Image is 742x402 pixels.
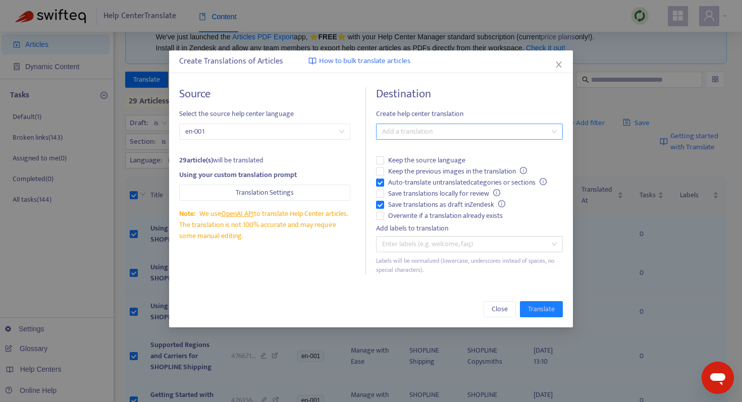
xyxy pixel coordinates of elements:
[540,178,547,185] span: info-circle
[520,301,563,317] button: Translate
[376,256,563,275] div: Labels will be normalized (lowercase, underscores instead of spaces, no special characters).
[236,187,294,198] span: Translation Settings
[179,155,350,166] div: will be translated
[384,199,509,210] span: Save translations as draft in Zendesk
[553,59,564,70] button: Close
[493,189,500,196] span: info-circle
[179,208,195,219] span: Note:
[498,200,505,207] span: info-circle
[384,188,504,199] span: Save translations locally for review
[492,304,508,315] span: Close
[179,154,213,166] strong: 29 article(s)
[179,87,350,101] h4: Source
[376,223,563,234] div: Add labels to translation
[484,301,516,317] button: Close
[308,57,316,65] img: image-link
[376,108,563,120] span: Create help center translation
[179,208,350,242] div: We use to translate Help Center articles. The translation is not 100% accurate and may require so...
[319,55,410,67] span: How to bulk translate articles
[384,210,507,221] span: Overwrite if a translation already exists
[221,208,254,219] a: OpenAI API
[384,177,551,188] span: Auto-translate untranslated categories or sections
[308,55,410,67] a: How to bulk translate articles
[702,362,734,394] iframe: メッセージングウィンドウの起動ボタン、進行中の会話
[555,61,563,69] span: close
[179,108,350,120] span: Select the source help center language
[179,185,350,201] button: Translation Settings
[520,167,527,174] span: info-circle
[179,169,350,181] div: Using your custom translation prompt
[179,55,563,68] div: Create Translations of Articles
[384,166,531,177] span: Keep the previous images in the translation
[384,155,469,166] span: Keep the source language
[185,124,344,139] span: en-001
[376,87,563,101] h4: Destination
